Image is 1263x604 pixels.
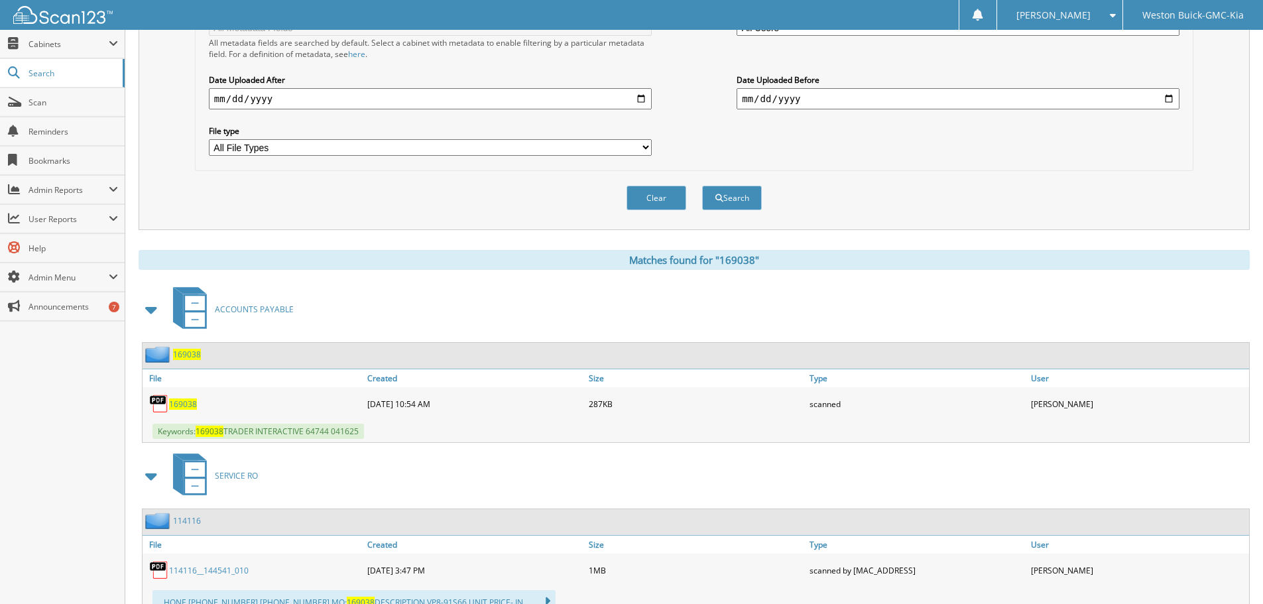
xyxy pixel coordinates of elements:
[585,369,807,387] a: Size
[152,424,364,439] span: Keywords: TRADER INTERACTIVE 64744 041625
[149,394,169,414] img: PDF.png
[1028,557,1249,583] div: [PERSON_NAME]
[29,68,116,79] span: Search
[1028,391,1249,417] div: [PERSON_NAME]
[364,536,585,554] a: Created
[806,536,1028,554] a: Type
[348,48,365,60] a: here
[806,557,1028,583] div: scanned by [MAC_ADDRESS]
[215,304,294,315] span: ACCOUNTS PAYABLE
[1197,540,1263,604] iframe: Chat Widget
[806,369,1028,387] a: Type
[585,536,807,554] a: Size
[165,450,258,502] a: SERVICE RO
[1142,11,1244,19] span: Weston Buick-GMC-Kia
[173,349,201,360] a: 169038
[29,243,118,254] span: Help
[149,560,169,580] img: PDF.png
[109,302,119,312] div: 7
[13,6,113,24] img: scan123-logo-white.svg
[29,301,118,312] span: Announcements
[1028,369,1249,387] a: User
[1016,11,1091,19] span: [PERSON_NAME]
[364,557,585,583] div: [DATE] 3:47 PM
[29,213,109,225] span: User Reports
[737,74,1179,86] label: Date Uploaded Before
[209,88,652,109] input: start
[806,391,1028,417] div: scanned
[29,155,118,166] span: Bookmarks
[29,97,118,108] span: Scan
[29,184,109,196] span: Admin Reports
[364,369,585,387] a: Created
[29,272,109,283] span: Admin Menu
[585,391,807,417] div: 287KB
[29,38,109,50] span: Cabinets
[209,74,652,86] label: Date Uploaded After
[165,283,294,335] a: ACCOUNTS PAYABLE
[702,186,762,210] button: Search
[364,391,585,417] div: [DATE] 10:54 AM
[173,515,201,526] a: 114116
[585,557,807,583] div: 1MB
[29,126,118,137] span: Reminders
[145,513,173,529] img: folder2.png
[1028,536,1249,554] a: User
[196,426,223,437] span: 169038
[627,186,686,210] button: Clear
[169,398,197,410] a: 169038
[145,346,173,363] img: folder2.png
[143,369,364,387] a: File
[215,470,258,481] span: SERVICE RO
[169,565,249,576] a: 114116__144541_010
[209,37,652,60] div: All metadata fields are searched by default. Select a cabinet with metadata to enable filtering b...
[143,536,364,554] a: File
[737,88,1179,109] input: end
[139,250,1250,270] div: Matches found for "169038"
[209,125,652,137] label: File type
